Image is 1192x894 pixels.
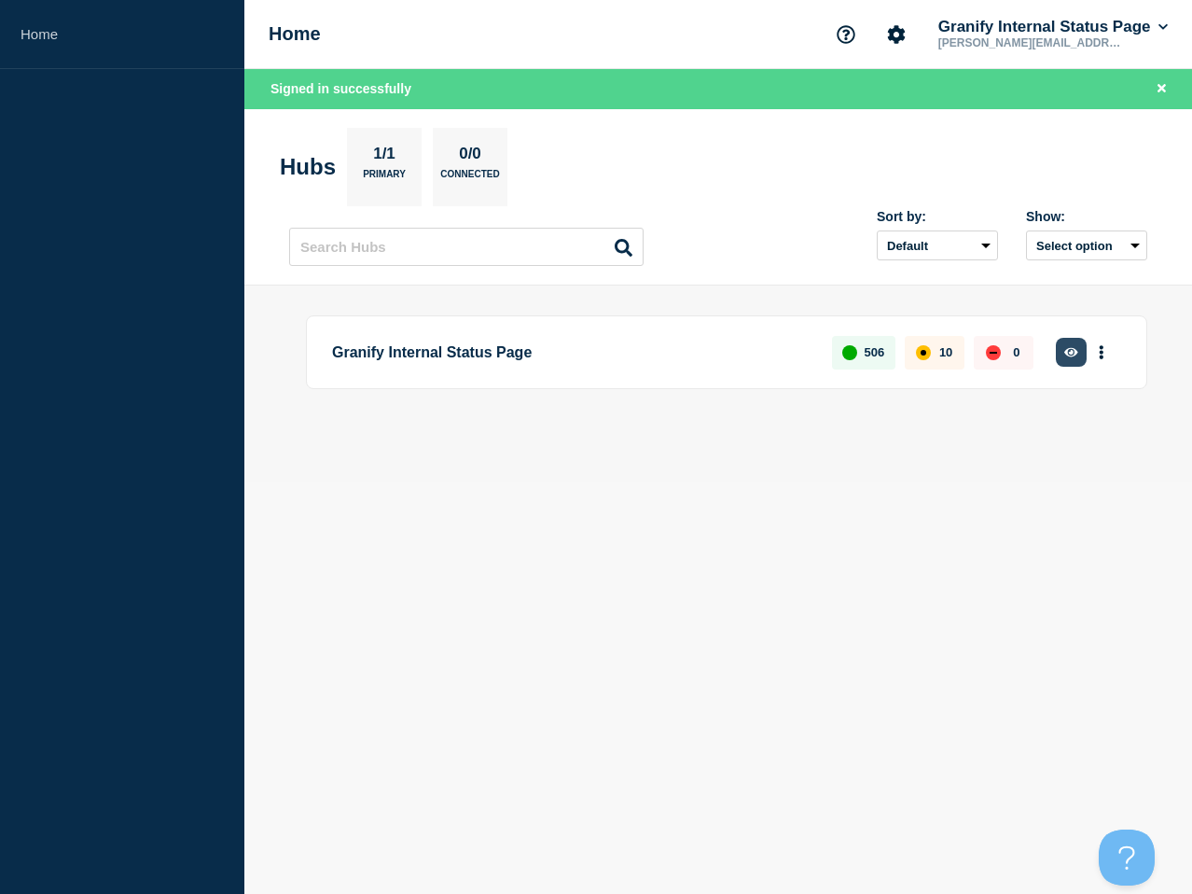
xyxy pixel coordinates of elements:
button: Account settings [877,15,916,54]
p: 0 [1013,345,1019,359]
iframe: Help Scout Beacon - Open [1099,830,1155,886]
button: Support [826,15,866,54]
input: Search Hubs [289,228,644,266]
p: 10 [939,345,952,359]
p: Granify Internal Status Page [332,335,811,370]
p: Primary [363,169,406,189]
p: Connected [440,169,499,189]
div: Show: [1026,209,1147,224]
select: Sort by [877,230,998,260]
button: Close banner [1150,78,1173,100]
div: up [842,345,857,360]
p: [PERSON_NAME][EMAIL_ADDRESS][PERSON_NAME][DOMAIN_NAME] [935,36,1129,49]
button: Select option [1026,230,1147,260]
p: 506 [865,345,885,359]
div: Sort by: [877,209,998,224]
p: 0/0 [452,145,489,169]
div: affected [916,345,931,360]
button: Granify Internal Status Page [935,18,1171,36]
h1: Home [269,23,321,45]
button: More actions [1089,335,1114,370]
p: 1/1 [367,145,403,169]
div: down [986,345,1001,360]
h2: Hubs [280,154,336,180]
span: Signed in successfully [270,81,411,96]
